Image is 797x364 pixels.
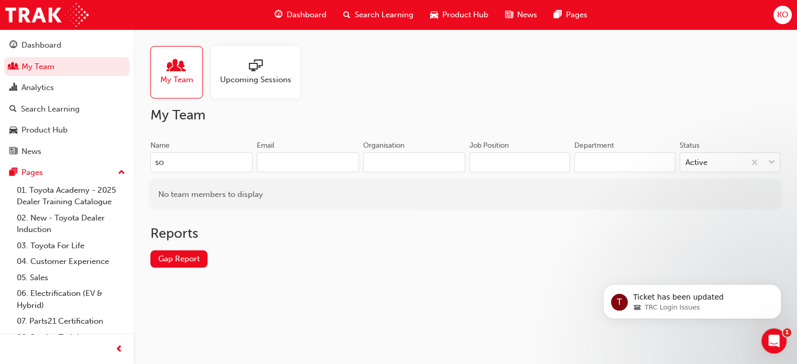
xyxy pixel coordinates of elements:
[505,8,513,21] span: news-icon
[13,313,129,329] a: 07. Parts21 Certification
[5,3,89,27] img: Trak
[21,103,80,115] div: Search Learning
[4,57,129,76] a: My Team
[497,4,545,26] a: news-iconNews
[13,285,129,313] a: 06. Electrification (EV & Hybrid)
[211,46,309,98] a: Upcoming Sessions
[9,168,17,178] span: pages-icon
[587,262,797,336] iframe: Intercom notifications message
[150,107,780,124] h2: My Team
[442,9,488,21] span: Product Hub
[4,34,129,163] button: DashboardMy TeamAnalyticsSearch LearningProduct HubNews
[4,142,129,161] a: News
[4,120,129,140] a: Product Hub
[343,8,351,21] span: search-icon
[160,74,193,86] span: My Team
[4,163,129,182] button: Pages
[9,105,17,114] span: search-icon
[554,8,562,21] span: pages-icon
[9,147,17,157] span: news-icon
[21,146,41,158] div: News
[422,4,497,26] a: car-iconProduct Hub
[574,140,614,151] div: Department
[685,157,707,169] div: Active
[13,238,129,254] a: 03. Toyota For Life
[13,210,129,238] a: 02. New - Toyota Dealer Induction
[9,83,17,93] span: chart-icon
[9,62,17,72] span: people-icon
[150,250,208,268] a: Gap Report
[21,124,68,136] div: Product Hub
[150,46,211,98] a: My Team
[257,152,359,172] input: Email
[21,167,43,179] div: Pages
[13,270,129,286] a: 05. Sales
[335,4,422,26] a: search-iconSearch Learning
[249,59,263,74] span: sessionType_ONLINE_URL-icon
[545,4,596,26] a: pages-iconPages
[777,9,788,21] span: KO
[9,41,17,50] span: guage-icon
[768,156,776,170] span: down-icon
[761,328,787,354] iframe: Intercom live chat
[4,100,129,119] a: Search Learning
[517,9,537,21] span: News
[275,8,282,21] span: guage-icon
[363,140,405,151] div: Organisation
[287,9,326,21] span: Dashboard
[13,182,129,210] a: 01. Toyota Academy - 2025 Dealer Training Catalogue
[150,140,170,151] div: Name
[220,74,291,86] span: Upcoming Sessions
[363,152,465,172] input: Organisation
[9,126,17,135] span: car-icon
[150,152,253,172] input: Name
[783,328,791,337] span: 1
[4,36,129,55] a: Dashboard
[150,225,780,242] h2: Reports
[21,82,54,94] div: Analytics
[150,181,780,208] div: No team members to display
[680,140,700,151] div: Status
[773,6,792,24] button: KO
[170,59,183,74] span: people-icon
[566,9,587,21] span: Pages
[13,329,129,346] a: 08. Service Training
[257,140,275,151] div: Email
[470,152,570,172] input: Job Position
[4,78,129,97] a: Analytics
[21,39,61,51] div: Dashboard
[118,166,125,180] span: up-icon
[430,8,438,21] span: car-icon
[266,4,335,26] a: guage-iconDashboard
[355,9,413,21] span: Search Learning
[574,152,675,172] input: Department
[115,343,123,356] span: prev-icon
[470,140,509,151] div: Job Position
[13,253,129,270] a: 04. Customer Experience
